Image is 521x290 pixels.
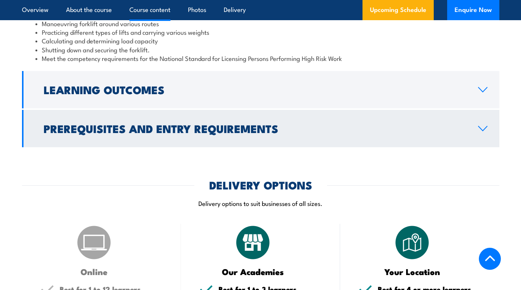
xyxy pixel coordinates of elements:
li: Meet the competency requirements for the National Standard for Licensing Persons Performing High ... [35,54,486,62]
p: Delivery options to suit businesses of all sizes. [22,199,499,207]
h2: Learning Outcomes [44,84,466,94]
li: Practicing different types of lifts and carrying various weights [35,28,486,36]
h2: Prerequisites and Entry Requirements [44,123,466,133]
h3: Our Academies [200,267,307,276]
a: Learning Outcomes [22,71,499,108]
h3: Online [41,267,148,276]
a: Prerequisites and Entry Requirements [22,110,499,147]
h2: DELIVERY OPTIONS [209,180,312,189]
li: Manoeuvring forklift around various routes [35,19,486,28]
h3: Your Location [359,267,466,276]
li: Shutting down and securing the forklift. [35,45,486,54]
li: Calculating and determining load capacity [35,36,486,45]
